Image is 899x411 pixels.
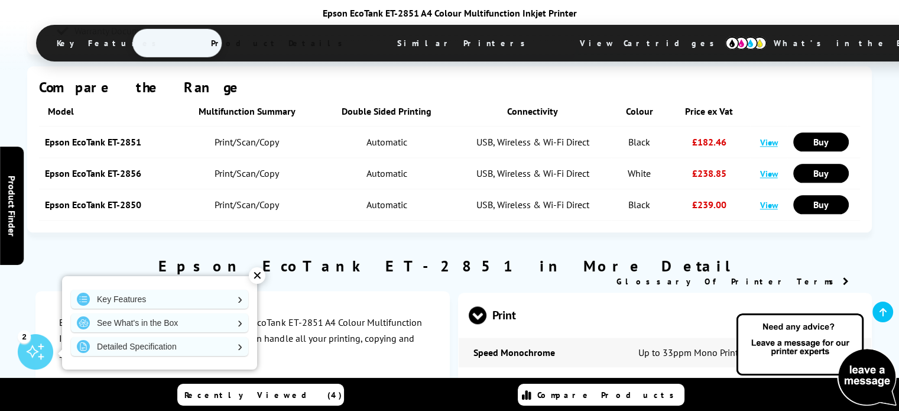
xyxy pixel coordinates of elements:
[455,96,611,127] th: Connectivity
[36,7,864,19] div: Epson EcoTank ET-2851 A4 Colour Multifunction Inkjet Printer
[624,338,871,367] td: Up to 33ppm Mono Print
[319,127,455,158] td: Automatic
[455,189,611,221] td: USB, Wireless & Wi-Fi Direct
[668,127,751,158] td: £182.46
[616,276,848,287] a: Glossary Of Printer Terms
[611,127,668,158] td: Black
[611,158,668,189] td: White
[45,199,141,211] a: Epson EcoTank ET-2850
[175,127,319,158] td: Print/Scan/Copy
[6,175,18,236] span: Product Finder
[562,28,743,59] span: View Cartridges
[760,137,778,148] a: View
[59,315,426,363] p: Effortlessly print, copy and scan with the Epson EcoTank ET-2851 A4 Colour Multifunction Inkjet P...
[668,96,751,127] th: Price ex Vat
[793,195,849,214] a: Buy
[175,96,319,127] th: Multifunction Summary
[39,78,861,96] div: Compare the Range
[668,158,751,189] td: £238.85
[319,96,455,127] th: Double Sided Printing
[193,29,366,57] span: Product Details
[537,390,680,400] span: Compare Products
[734,312,899,409] img: Open Live Chat window
[624,367,871,397] td: Up to 5,760 x 1,440 dpi Print
[611,189,668,221] td: Black
[175,158,319,189] td: Print/Scan/Copy
[379,29,549,57] span: Similar Printers
[725,37,767,50] img: cmyk-icon.svg
[45,136,141,148] a: Epson EcoTank ET-2851
[39,29,180,57] span: Key Features
[455,127,611,158] td: USB, Wireless & Wi-Fi Direct
[175,189,319,221] td: Print/Scan/Copy
[319,189,455,221] td: Automatic
[39,96,175,127] th: Model
[177,384,344,406] a: Recently Viewed (4)
[71,290,248,309] a: Key Features
[249,267,265,284] div: ✕
[518,384,684,406] a: Compare Products
[668,189,751,221] td: £239.00
[27,256,872,276] h2: Epson EcoTank ET-2851 in More Detail
[611,96,668,127] th: Colour
[71,313,248,332] a: See What's in the Box
[760,199,778,211] a: View
[184,390,342,400] span: Recently Viewed (4)
[319,158,455,189] td: Automatic
[760,168,778,179] a: View
[793,132,849,151] a: Buy
[455,158,611,189] td: USB, Wireless & Wi-Fi Direct
[71,337,248,356] a: Detailed Specification
[45,167,141,179] a: Epson EcoTank ET-2856
[459,367,624,397] td: Printer Resolution
[18,330,31,343] div: 2
[469,293,861,338] span: Print
[793,164,849,183] a: Buy
[459,338,624,367] td: Speed Monochrome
